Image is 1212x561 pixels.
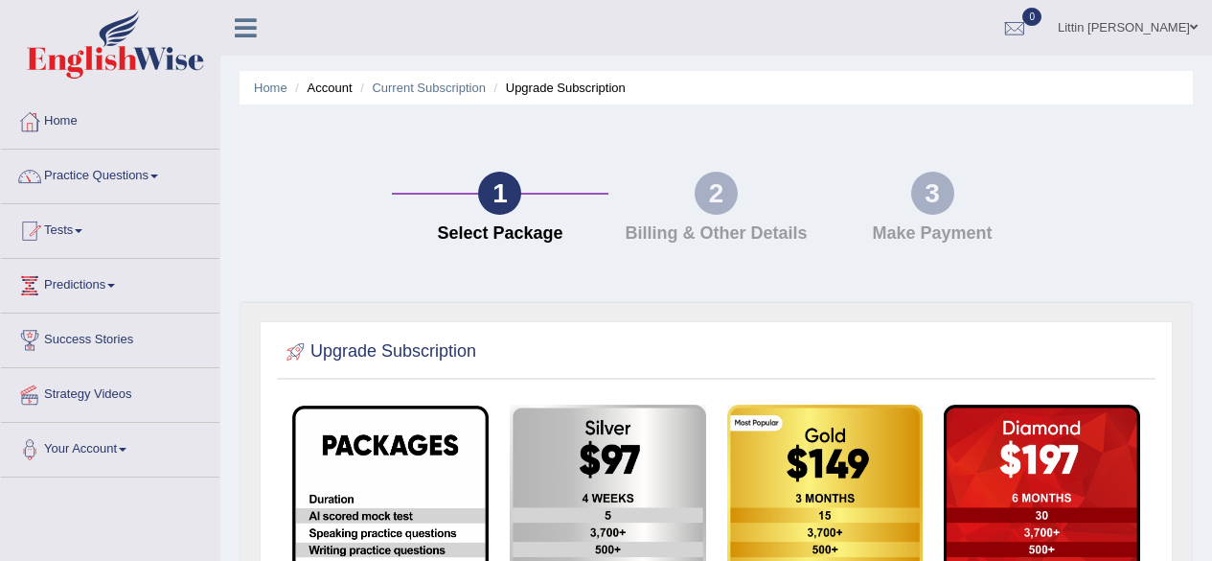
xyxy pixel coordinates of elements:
[911,172,954,215] div: 3
[618,224,815,244] h4: Billing & Other Details
[834,224,1031,244] h4: Make Payment
[290,79,352,97] li: Account
[282,338,476,366] h2: Upgrade Subscription
[1022,8,1041,26] span: 0
[1,204,219,252] a: Tests
[372,81,486,95] a: Current Subscription
[1,423,219,471] a: Your Account
[1,314,219,362] a: Success Stories
[1,150,219,198] a: Practice Questions
[1,95,219,143] a: Home
[478,172,521,215] div: 1
[695,172,738,215] div: 2
[254,81,287,95] a: Home
[490,79,626,97] li: Upgrade Subscription
[401,224,599,244] h4: Select Package
[1,259,219,307] a: Predictions
[1,368,219,416] a: Strategy Videos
